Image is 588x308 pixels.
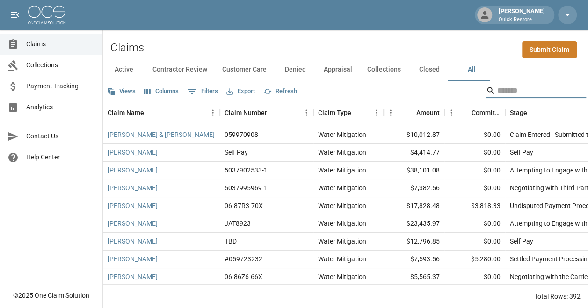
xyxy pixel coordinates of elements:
[299,106,313,120] button: Menu
[261,84,299,99] button: Refresh
[495,7,549,23] div: [PERSON_NAME]
[416,100,440,126] div: Amount
[444,215,505,233] div: $0.00
[444,233,505,251] div: $0.00
[26,39,95,49] span: Claims
[225,272,262,281] div: 06-86Z6-66X
[108,201,158,210] a: [PERSON_NAME]
[450,58,493,81] button: All
[360,58,408,81] button: Collections
[26,102,95,112] span: Analytics
[26,152,95,162] span: Help Center
[26,131,95,141] span: Contact Us
[472,100,501,126] div: Committed Amount
[384,251,444,268] div: $7,593.56
[225,165,268,175] div: 5037902533-1
[403,106,416,119] button: Sort
[108,130,215,139] a: [PERSON_NAME] & [PERSON_NAME]
[108,183,158,193] a: [PERSON_NAME]
[26,60,95,70] span: Collections
[534,292,581,301] div: Total Rows: 392
[108,165,158,175] a: [PERSON_NAME]
[145,58,215,81] button: Contractor Review
[499,16,545,24] p: Quick Restore
[108,100,144,126] div: Claim Name
[444,251,505,268] div: $5,280.00
[105,84,138,99] button: Views
[103,58,588,81] div: dynamic tabs
[108,236,158,246] a: [PERSON_NAME]
[225,219,251,228] div: JAT8923
[318,100,351,126] div: Claim Type
[225,130,258,139] div: 059970908
[108,219,158,228] a: [PERSON_NAME]
[384,233,444,251] div: $12,796.85
[144,106,157,119] button: Sort
[444,126,505,144] div: $0.00
[444,162,505,179] div: $0.00
[6,6,24,24] button: open drawer
[220,100,313,126] div: Claim Number
[384,179,444,197] div: $7,382.56
[318,201,366,210] div: Water Mitigation
[225,183,268,193] div: 5037995969-1
[318,254,366,264] div: Water Mitigation
[267,106,280,119] button: Sort
[215,58,274,81] button: Customer Care
[274,58,316,81] button: Denied
[351,106,364,119] button: Sort
[527,106,540,119] button: Sort
[384,100,444,126] div: Amount
[142,84,181,99] button: Select columns
[384,215,444,233] div: $23,435.97
[318,130,366,139] div: Water Mitigation
[318,148,366,157] div: Water Mitigation
[318,219,366,228] div: Water Mitigation
[318,165,366,175] div: Water Mitigation
[444,100,505,126] div: Committed Amount
[13,291,89,300] div: © 2025 One Claim Solution
[384,268,444,286] div: $5,565.37
[444,106,458,120] button: Menu
[313,100,384,126] div: Claim Type
[444,179,505,197] div: $0.00
[185,84,220,99] button: Show filters
[224,84,257,99] button: Export
[103,100,220,126] div: Claim Name
[206,106,220,120] button: Menu
[510,148,533,157] div: Self Pay
[28,6,65,24] img: ocs-logo-white-transparent.png
[384,197,444,215] div: $17,828.48
[108,272,158,281] a: [PERSON_NAME]
[510,100,527,126] div: Stage
[408,58,450,81] button: Closed
[108,148,158,157] a: [PERSON_NAME]
[510,236,533,246] div: Self Pay
[110,41,144,55] h2: Claims
[522,41,577,58] a: Submit Claim
[444,268,505,286] div: $0.00
[225,148,248,157] div: Self Pay
[486,83,586,100] div: Search
[318,183,366,193] div: Water Mitigation
[384,162,444,179] div: $38,101.08
[370,106,384,120] button: Menu
[384,126,444,144] div: $10,012.87
[225,254,262,264] div: #059723232
[318,272,366,281] div: Water Mitigation
[458,106,472,119] button: Sort
[318,236,366,246] div: Water Mitigation
[26,81,95,91] span: Payment Tracking
[316,58,360,81] button: Appraisal
[103,58,145,81] button: Active
[444,144,505,162] div: $0.00
[384,144,444,162] div: $4,414.77
[225,236,237,246] div: TBD
[225,100,267,126] div: Claim Number
[444,197,505,215] div: $3,818.33
[384,106,398,120] button: Menu
[225,201,263,210] div: 06-87R3-70X
[108,254,158,264] a: [PERSON_NAME]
